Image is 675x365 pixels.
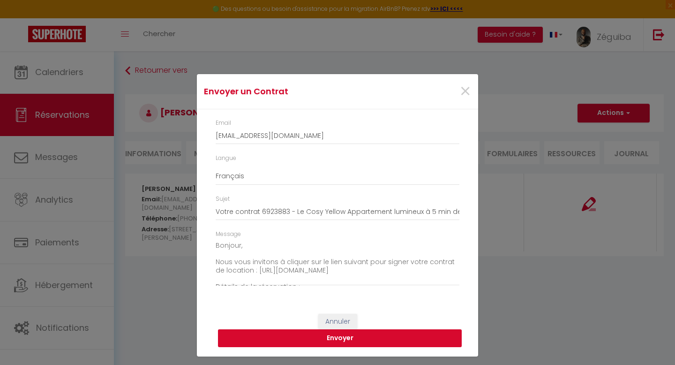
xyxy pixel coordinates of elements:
button: Envoyer [218,329,462,347]
h4: Envoyer un Contrat [204,85,378,98]
label: Sujet [216,195,230,204]
label: Langue [216,154,236,163]
button: Close [459,82,471,102]
label: Email [216,119,231,128]
label: Message [216,230,241,239]
button: Annuler [318,314,357,330]
span: × [459,77,471,106]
